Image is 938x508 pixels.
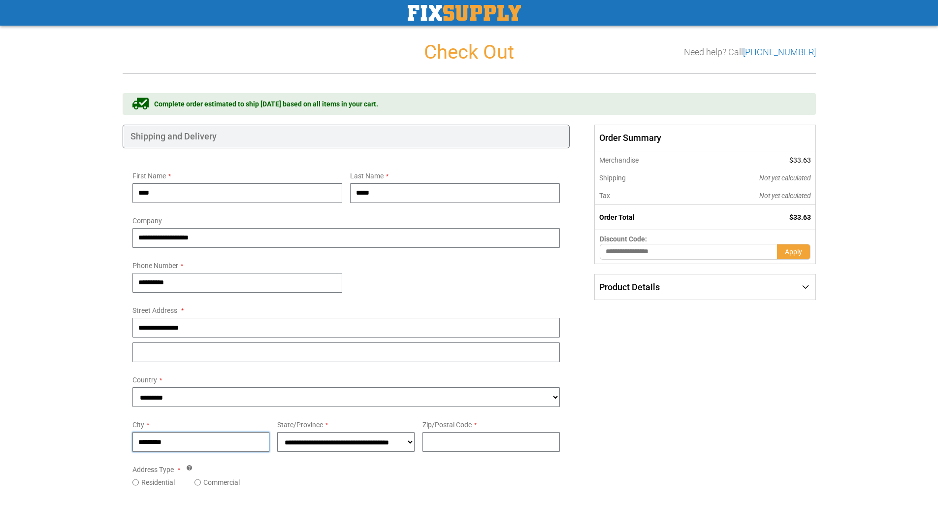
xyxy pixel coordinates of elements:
[123,41,816,63] h1: Check Out
[599,213,635,221] strong: Order Total
[350,172,384,180] span: Last Name
[277,421,323,429] span: State/Province
[759,174,811,182] span: Not yet calculated
[785,248,802,256] span: Apply
[789,156,811,164] span: $33.63
[684,47,816,57] h3: Need help? Call
[599,174,626,182] span: Shipping
[132,306,177,314] span: Street Address
[132,217,162,225] span: Company
[594,125,815,151] span: Order Summary
[600,235,647,243] span: Discount Code:
[132,421,144,429] span: City
[595,151,693,169] th: Merchandise
[789,213,811,221] span: $33.63
[154,99,378,109] span: Complete order estimated to ship [DATE] based on all items in your cart.
[743,47,816,57] a: [PHONE_NUMBER]
[132,466,174,474] span: Address Type
[132,262,178,270] span: Phone Number
[132,172,166,180] span: First Name
[599,282,660,292] span: Product Details
[141,477,175,487] label: Residential
[777,244,810,260] button: Apply
[132,376,157,384] span: Country
[422,421,472,429] span: Zip/Postal Code
[759,192,811,200] span: Not yet calculated
[408,5,521,21] img: Fix Industrial Supply
[123,125,570,148] div: Shipping and Delivery
[408,5,521,21] a: store logo
[203,477,240,487] label: Commercial
[595,187,693,205] th: Tax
